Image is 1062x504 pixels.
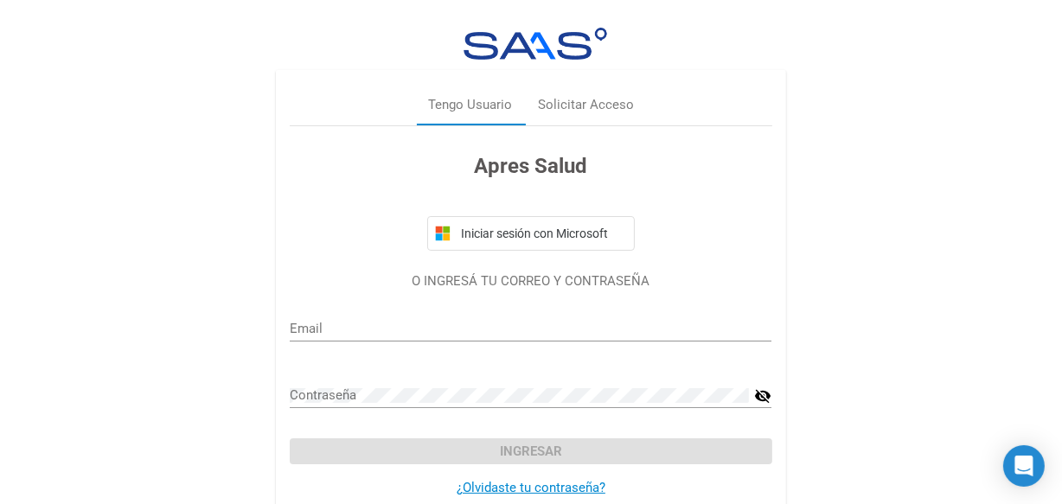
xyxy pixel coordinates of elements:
h3: Apres Salud [290,150,771,182]
span: Iniciar sesión con Microsoft [457,226,627,240]
p: O INGRESÁ TU CORREO Y CONTRASEÑA [290,271,771,291]
button: Iniciar sesión con Microsoft [427,216,635,251]
div: Open Intercom Messenger [1003,445,1045,487]
a: ¿Olvidaste tu contraseña? [457,480,605,495]
div: Tengo Usuario [428,95,512,115]
div: Solicitar Acceso [538,95,634,115]
span: Ingresar [500,443,562,459]
button: Ingresar [290,438,771,464]
mat-icon: visibility_off [754,386,771,406]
